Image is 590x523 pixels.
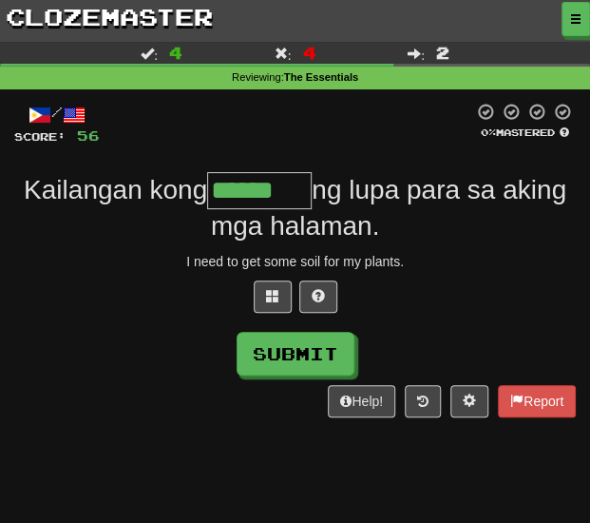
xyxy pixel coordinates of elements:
[254,281,292,313] button: Switch sentence to multiple choice alt+p
[275,47,292,60] span: :
[302,43,315,62] span: 4
[237,332,354,376] button: Submit
[77,127,100,144] span: 56
[284,71,358,83] strong: The Essentials
[141,47,158,60] span: :
[436,43,449,62] span: 2
[481,126,496,138] span: 0 %
[24,174,207,203] span: Kailangan kong
[299,281,337,313] button: Single letter hint - you only get 1 per sentence and score half the points! alt+h
[473,126,576,139] div: Mastered
[405,385,441,417] button: Round history (alt+y)
[328,385,395,417] button: Help!
[169,43,182,62] span: 4
[14,252,576,271] div: I need to get some soil for my plants.
[211,174,566,241] span: ng lupa para sa aking mga halaman.
[14,130,66,143] span: Score:
[14,103,100,126] div: /
[498,385,576,417] button: Report
[408,47,425,60] span: :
